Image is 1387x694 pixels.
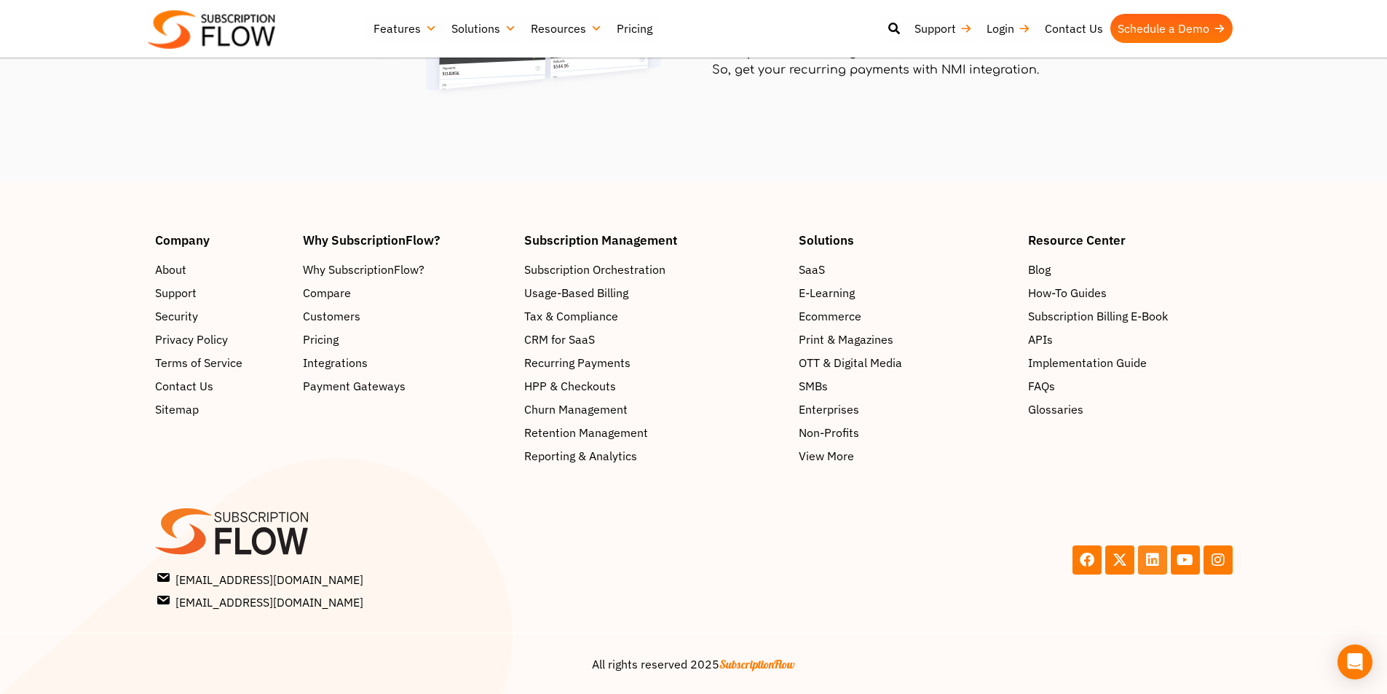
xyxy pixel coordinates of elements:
[1028,307,1232,325] a: Subscription Billing E-Book
[609,14,660,43] a: Pricing
[799,261,825,278] span: SaaS
[155,234,289,246] h4: Company
[303,234,510,246] h4: Why SubscriptionFlow?
[524,284,628,301] span: Usage-Based Billing
[799,234,1013,246] h4: Solutions
[979,14,1038,43] a: Login
[524,307,785,325] a: Tax & Compliance
[155,377,213,395] span: Contact Us
[155,307,289,325] a: Security
[907,14,979,43] a: Support
[524,424,785,441] a: Retention Management
[1028,401,1083,418] span: Glossaries
[158,569,689,588] a: [EMAIL_ADDRESS][DOMAIN_NAME]
[303,284,351,301] span: Compare
[799,401,1013,418] a: Enterprises
[303,331,339,348] span: Pricing
[303,354,368,371] span: Integrations
[1038,14,1110,43] a: Contact Us
[719,656,795,671] span: SubscriptionFlow
[155,401,199,418] span: Sitemap
[524,354,785,371] a: Recurring Payments
[799,331,1013,348] a: Print & Magazines
[524,377,785,395] a: HPP & Checkouts
[155,284,289,301] a: Support
[523,14,609,43] a: Resources
[155,307,198,325] span: Security
[1028,234,1232,246] h4: Resource Center
[524,261,665,278] span: Subscription Orchestration
[303,377,406,395] span: Payment Gateways
[155,655,1233,672] center: All rights reserved 2025
[366,14,444,43] a: Features
[799,307,861,325] span: Ecommerce
[524,284,785,301] a: Usage-Based Billing
[799,261,1013,278] a: SaaS
[799,424,859,441] span: Non-Profits
[524,331,785,348] a: CRM for SaaS
[1028,284,1232,301] a: How-To Guides
[1028,331,1232,348] a: APIs
[155,354,242,371] span: Terms of Service
[303,307,360,325] span: Customers
[155,331,289,348] a: Privacy Policy
[1028,377,1232,395] a: FAQs
[799,447,1013,465] a: View More
[155,331,228,348] span: Privacy Policy
[155,508,308,555] img: SF-logo
[1028,331,1053,348] span: APIs
[524,401,785,418] a: Churn Management
[155,261,289,278] a: About
[524,234,785,246] h4: Subscription Management
[1028,354,1232,371] a: Implementation Guide
[799,331,893,348] span: Print & Magazines
[303,377,510,395] a: Payment Gateways
[524,307,618,325] span: Tax & Compliance
[1110,14,1233,43] a: Schedule a Demo
[799,377,828,395] span: SMBs
[524,354,631,371] span: Recurring Payments
[799,401,859,418] span: Enterprises
[799,354,1013,371] a: OTT & Digital Media
[444,14,523,43] a: Solutions
[1028,284,1107,301] span: How-To Guides
[524,377,616,395] span: HPP & Checkouts
[799,284,855,301] span: E-Learning
[799,447,854,465] span: View More
[303,261,510,278] a: Why SubscriptionFlow?
[158,591,363,610] span: [EMAIL_ADDRESS][DOMAIN_NAME]
[158,591,689,610] a: [EMAIL_ADDRESS][DOMAIN_NAME]
[799,377,1013,395] a: SMBs
[155,377,289,395] a: Contact Us
[303,261,424,278] span: Why SubscriptionFlow?
[303,307,510,325] a: Customers
[303,331,510,348] a: Pricing
[524,447,785,465] a: Reporting & Analytics
[155,354,289,371] a: Terms of Service
[524,261,785,278] a: Subscription Orchestration
[155,261,186,278] span: About
[1028,261,1051,278] span: Blog
[524,331,595,348] span: CRM for SaaS
[799,354,902,371] span: OTT & Digital Media
[1028,261,1232,278] a: Blog
[1337,644,1372,679] div: Open Intercom Messenger
[524,424,648,441] span: Retention Management
[155,284,197,301] span: Support
[799,284,1013,301] a: E-Learning
[799,424,1013,441] a: Non-Profits
[524,447,637,465] span: Reporting & Analytics
[799,307,1013,325] a: Ecommerce
[303,354,510,371] a: Integrations
[158,569,363,588] span: [EMAIL_ADDRESS][DOMAIN_NAME]
[155,401,289,418] a: Sitemap
[1028,401,1232,418] a: Glossaries
[1028,377,1055,395] span: FAQs
[303,284,510,301] a: Compare
[1028,354,1147,371] span: Implementation Guide
[1028,307,1168,325] span: Subscription Billing E-Book
[524,401,628,418] span: Churn Management
[148,10,275,49] img: Subscriptionflow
